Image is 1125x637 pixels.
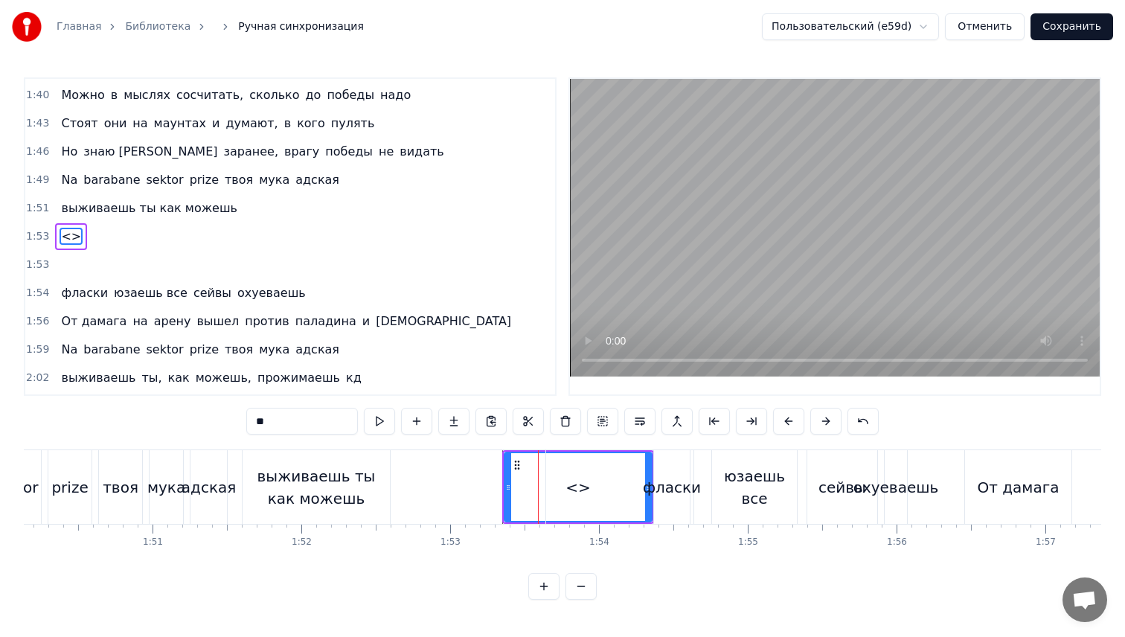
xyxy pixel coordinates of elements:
span: юзаешь все [112,284,189,301]
span: 2:02 [26,371,49,385]
span: Но [60,143,79,160]
div: 1:51 [143,537,163,548]
span: фласки [60,284,109,301]
div: От дамага [978,476,1060,499]
span: они [103,115,129,132]
span: 1:54 [26,286,49,301]
span: кд [344,369,363,386]
span: prize [188,171,220,188]
span: sektor [145,341,185,358]
a: Главная [57,19,101,34]
span: мыслях [122,86,172,103]
span: в [283,115,292,132]
span: можешь, [194,369,253,386]
span: сейвы [192,284,233,301]
span: охуеваешь [236,284,307,301]
span: маунтах [153,115,208,132]
span: ты, [140,369,163,386]
span: barabane [82,341,141,358]
span: 1:56 [26,314,49,329]
span: сосчитать, [175,86,245,103]
div: сейвы [818,476,866,499]
span: прожимаешь [256,369,342,386]
span: знаю [PERSON_NAME] [82,143,219,160]
span: Na [60,171,79,188]
span: думают, [224,115,279,132]
span: 1:40 [26,88,49,103]
span: выживаешь ты как можешь [60,199,239,217]
span: От дамага [60,313,128,330]
span: сколько [248,86,301,103]
div: 1:52 [292,537,312,548]
span: адская [294,341,341,358]
span: победы [324,143,374,160]
span: твоя [223,171,254,188]
div: адская [182,476,236,499]
div: фласки [643,476,701,499]
span: адская [294,171,341,188]
div: твоя [103,476,138,499]
span: надо [379,86,412,103]
div: 1:54 [589,537,609,548]
span: победы [325,86,376,103]
span: паладина [294,313,358,330]
span: выживаешь [60,369,137,386]
span: против [243,313,291,330]
span: 1:53 [26,229,49,244]
span: 1:43 [26,116,49,131]
span: 1:51 [26,201,49,216]
span: как [167,369,191,386]
div: выживаешь ты как можешь [243,465,390,510]
span: 1:53 [26,257,49,272]
span: мука [257,171,291,188]
span: видать [398,143,445,160]
span: не [377,143,395,160]
button: Отменить [945,13,1025,40]
a: Открытый чат [1062,577,1107,622]
span: на [131,115,149,132]
div: 1:55 [738,537,758,548]
div: юзаешь все [712,465,797,510]
span: на [131,313,149,330]
span: prize [188,341,220,358]
span: твоя [223,341,254,358]
a: Библиотека [125,19,190,34]
span: 1:49 [26,173,49,188]
span: 1:46 [26,144,49,159]
span: Na [60,341,79,358]
span: и [211,115,221,132]
div: охуеваешь [853,476,939,499]
span: заранее, [222,143,281,160]
nav: breadcrumb [57,19,364,34]
div: мука [147,476,185,499]
span: в [109,86,119,103]
span: 1:59 [26,342,49,357]
img: youka [12,12,42,42]
span: арену [153,313,193,330]
div: 1:53 [440,537,461,548]
span: кого [295,115,327,132]
span: врагу [283,143,321,160]
span: sektor [145,171,185,188]
div: prize [51,476,88,499]
span: <> [60,228,83,245]
span: пулять [330,115,376,132]
span: мука [257,341,291,358]
span: Стоят [60,115,99,132]
span: до [304,86,323,103]
span: вышел [195,313,240,330]
div: 1:57 [1036,537,1056,548]
span: barabane [82,171,141,188]
div: 1:56 [887,537,907,548]
span: Ручная синхронизация [238,19,364,34]
span: и [361,313,371,330]
span: [DEMOGRAPHIC_DATA] [374,313,513,330]
button: Сохранить [1031,13,1113,40]
span: Можно [60,86,106,103]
